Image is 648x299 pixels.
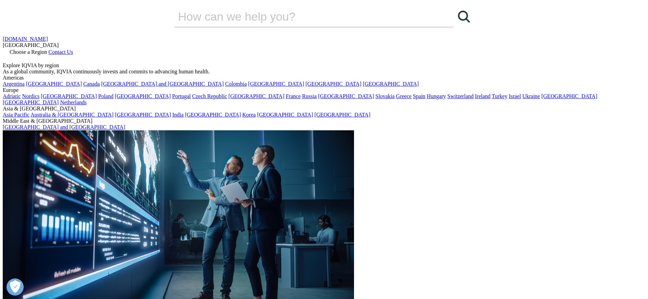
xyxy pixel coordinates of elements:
[522,93,540,99] a: Ukraine
[306,81,362,87] a: [GEOGRAPHIC_DATA]
[3,75,645,81] div: Americas
[447,93,473,99] a: Switzerland
[225,81,247,87] a: Colombia
[185,112,241,118] a: [GEOGRAPHIC_DATA]
[60,99,86,105] a: Netherlands
[26,81,82,87] a: [GEOGRAPHIC_DATA]
[31,112,114,118] a: Australia & [GEOGRAPHIC_DATA]
[3,118,645,124] div: Middle East & [GEOGRAPHIC_DATA]
[83,81,100,87] a: Canada
[172,93,191,99] a: Portugal
[302,93,317,99] a: Russia
[3,62,645,69] div: Explore IQVIA by region
[3,112,30,118] a: Asia Pacific
[172,112,184,118] a: India
[475,93,490,99] a: Ireland
[41,93,97,99] a: [GEOGRAPHIC_DATA]
[3,42,645,48] div: [GEOGRAPHIC_DATA]
[396,93,411,99] a: Greece
[48,49,73,55] a: Contact Us
[413,93,425,99] a: Spain
[115,112,171,118] a: [GEOGRAPHIC_DATA]
[3,93,21,99] a: Adriatic
[101,81,224,87] a: [GEOGRAPHIC_DATA] and [GEOGRAPHIC_DATA]
[257,112,313,118] a: [GEOGRAPHIC_DATA]
[286,93,301,99] a: France
[492,93,508,99] a: Turkey
[315,112,370,118] a: [GEOGRAPHIC_DATA]
[375,93,394,99] a: Slovakia
[3,99,59,105] a: [GEOGRAPHIC_DATA]
[192,93,227,99] a: Czech Republic
[3,81,25,87] a: Argentina
[318,93,374,99] a: [GEOGRAPHIC_DATA]
[3,87,645,93] div: Europe
[453,6,474,27] a: 検索する
[3,36,48,42] a: [DOMAIN_NAME]
[458,11,470,23] svg: Search
[22,93,39,99] a: Nordics
[242,112,256,118] a: Korea
[3,69,645,75] div: As a global community, IQVIA continuously invests and commits to advancing human health.
[7,278,24,296] button: 優先設定センターを開く
[363,81,419,87] a: [GEOGRAPHIC_DATA]
[541,93,597,99] a: [GEOGRAPHIC_DATA]
[3,106,645,112] div: Asia & [GEOGRAPHIC_DATA]
[115,93,171,99] a: [GEOGRAPHIC_DATA]
[3,124,125,130] a: [GEOGRAPHIC_DATA] and [GEOGRAPHIC_DATA]
[10,49,47,55] span: Choose a Region
[174,6,434,27] input: 検索する
[509,93,521,99] a: Israel
[228,93,284,99] a: [GEOGRAPHIC_DATA]
[427,93,446,99] a: Hungary
[98,93,113,99] a: Poland
[248,81,304,87] a: [GEOGRAPHIC_DATA]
